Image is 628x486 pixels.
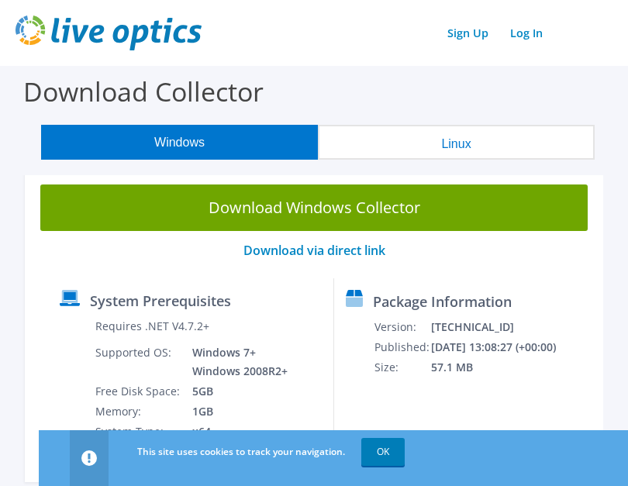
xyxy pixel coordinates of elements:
[440,22,496,44] a: Sign Up
[95,319,209,334] label: Requires .NET V4.7.2+
[430,337,557,357] td: [DATE] 13:08:27 (+00:00)
[95,343,181,381] td: Supported OS:
[373,294,512,309] label: Package Information
[137,445,345,458] span: This site uses cookies to track your navigation.
[502,22,550,44] a: Log In
[41,125,318,160] button: Windows
[16,16,202,50] img: live_optics_svg.svg
[374,317,430,337] td: Version:
[95,422,181,442] td: System Type:
[361,438,405,466] a: OK
[243,242,385,259] a: Download via direct link
[181,402,288,422] td: 1GB
[95,402,181,422] td: Memory:
[318,125,595,160] button: Linux
[90,293,231,308] label: System Prerequisites
[430,357,557,377] td: 57.1 MB
[374,357,430,377] td: Size:
[40,184,588,231] a: Download Windows Collector
[430,317,557,337] td: [TECHNICAL_ID]
[181,381,288,402] td: 5GB
[23,74,264,109] label: Download Collector
[181,343,288,381] td: Windows 7+ Windows 2008R2+
[95,381,181,402] td: Free Disk Space:
[374,337,430,357] td: Published:
[181,422,288,442] td: x64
